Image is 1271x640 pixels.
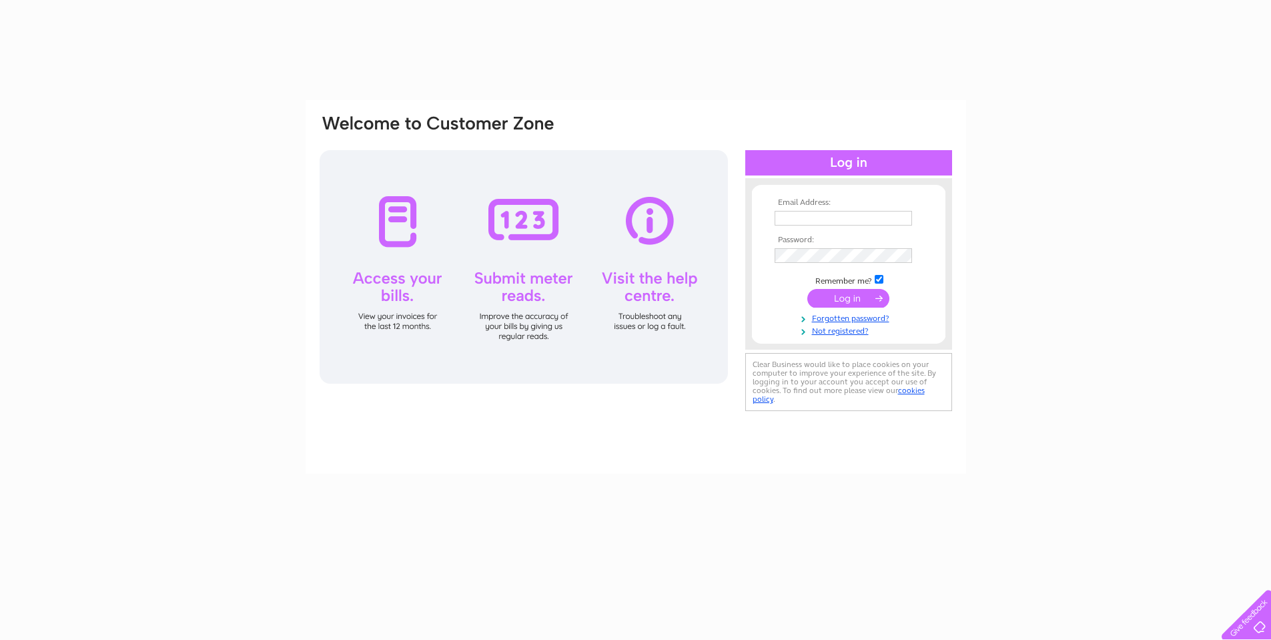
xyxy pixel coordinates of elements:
[771,198,926,208] th: Email Address:
[775,324,926,336] a: Not registered?
[807,289,889,308] input: Submit
[753,386,925,404] a: cookies policy
[771,273,926,286] td: Remember me?
[775,311,926,324] a: Forgotten password?
[771,236,926,245] th: Password:
[745,353,952,411] div: Clear Business would like to place cookies on your computer to improve your experience of the sit...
